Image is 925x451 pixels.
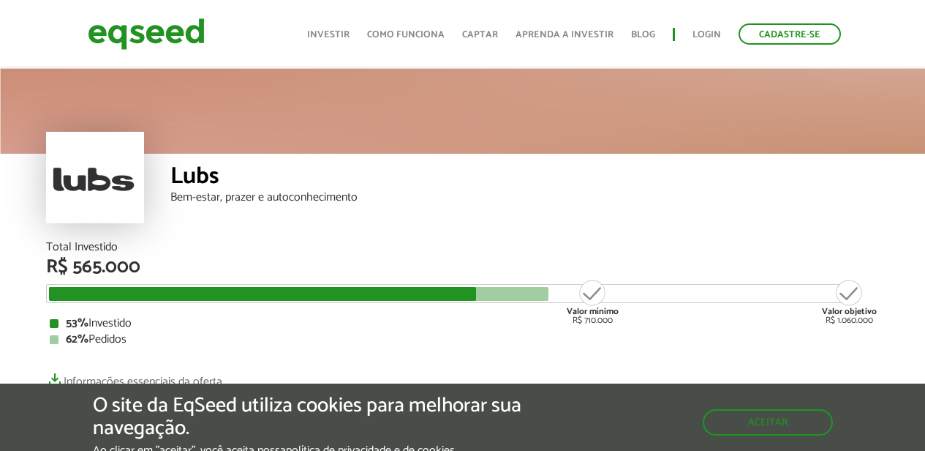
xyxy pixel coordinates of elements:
img: EqSeed [88,15,205,53]
strong: 53% [66,313,88,333]
a: Investir [307,30,350,40]
strong: Valor mínimo [567,305,619,318]
div: Pedidos [50,334,876,346]
a: Informações essenciais da oferta [46,368,222,388]
strong: Valor objetivo [822,305,877,318]
strong: 62% [66,329,88,349]
button: Aceitar [703,409,833,436]
a: Blog [631,30,655,40]
h5: O site da EqSeed utiliza cookies para melhorar sua navegação. [93,395,537,440]
a: Como funciona [367,30,445,40]
div: R$ 710.000 [565,278,620,325]
a: Cadastre-se [739,23,841,45]
a: Aprenda a investir [516,30,613,40]
div: R$ 565.000 [46,258,880,277]
div: Lubs [170,165,880,192]
div: R$ 1.060.000 [822,278,877,325]
div: Investido [50,318,876,329]
a: Login [692,30,721,40]
a: Captar [462,30,498,40]
div: Bem-estar, prazer e autoconhecimento [170,192,880,204]
div: Total Investido [46,242,880,253]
